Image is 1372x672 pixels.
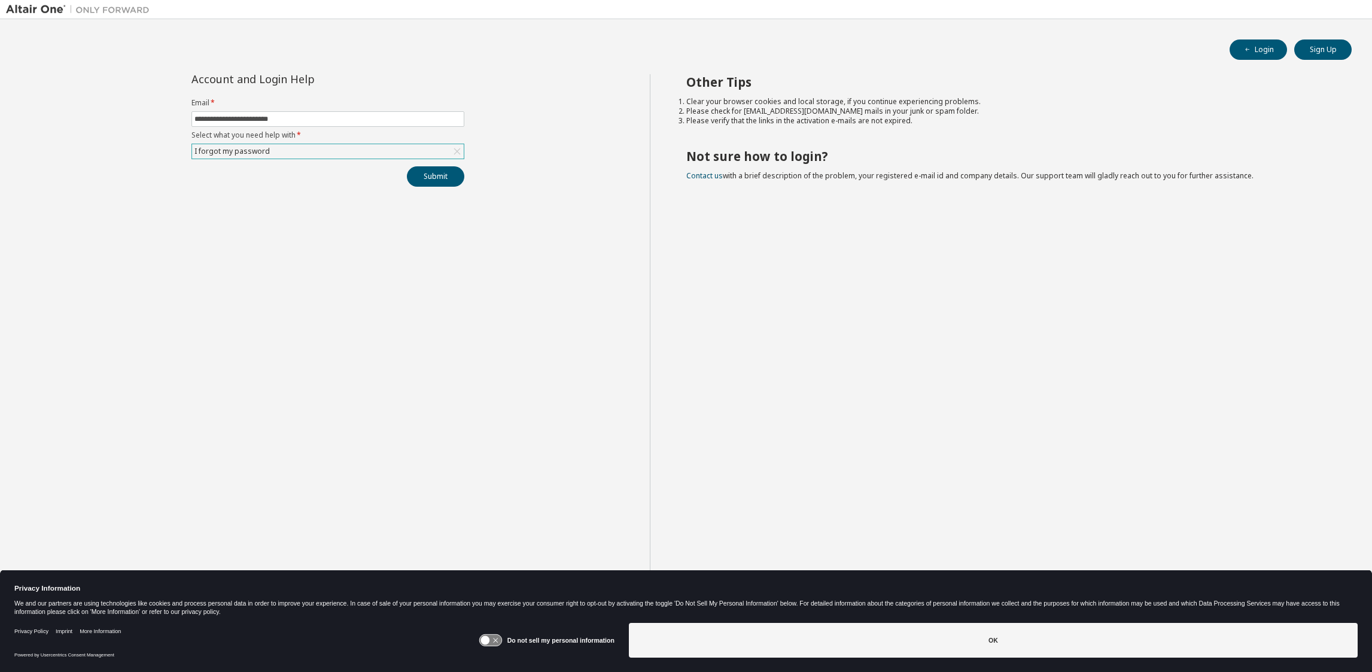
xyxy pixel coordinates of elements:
button: Submit [407,166,464,187]
div: I forgot my password [193,145,272,158]
button: Login [1230,39,1287,60]
label: Email [191,98,464,108]
button: Sign Up [1294,39,1352,60]
li: Clear your browser cookies and local storage, if you continue experiencing problems. [686,97,1330,107]
img: Altair One [6,4,156,16]
li: Please verify that the links in the activation e-mails are not expired. [686,116,1330,126]
h2: Not sure how to login? [686,148,1330,164]
div: Account and Login Help [191,74,410,84]
div: I forgot my password [192,144,464,159]
span: with a brief description of the problem, your registered e-mail id and company details. Our suppo... [686,171,1254,181]
label: Select what you need help with [191,130,464,140]
li: Please check for [EMAIL_ADDRESS][DOMAIN_NAME] mails in your junk or spam folder. [686,107,1330,116]
h2: Other Tips [686,74,1330,90]
a: Contact us [686,171,723,181]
